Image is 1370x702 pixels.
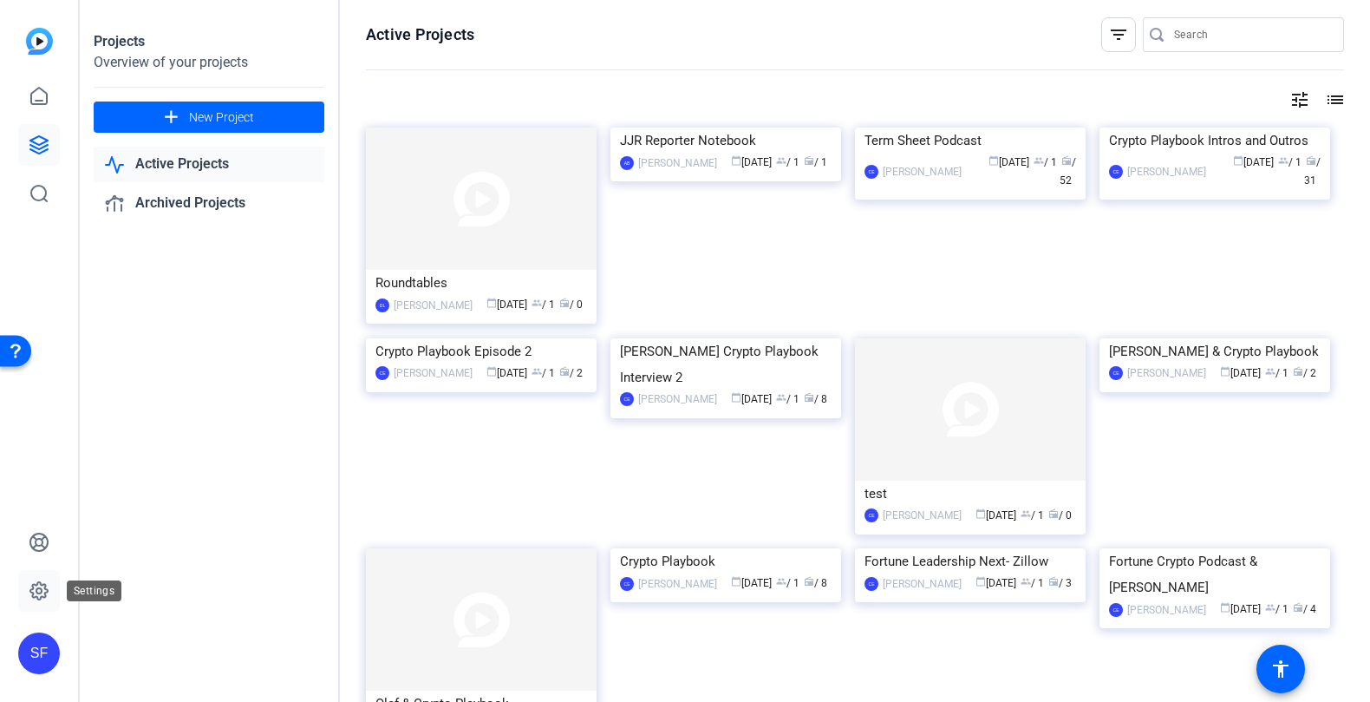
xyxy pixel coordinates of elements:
[620,338,832,390] div: [PERSON_NAME] Crypto Playbook Interview 2
[883,575,962,593] div: [PERSON_NAME]
[1220,366,1230,377] span: calendar_today
[375,270,587,296] div: Roundtables
[620,577,634,591] div: CE
[975,576,986,587] span: calendar_today
[1127,163,1206,180] div: [PERSON_NAME]
[1021,577,1044,589] span: / 1
[559,367,583,379] span: / 2
[975,509,1016,522] span: [DATE]
[1048,508,1059,519] span: radio
[776,392,786,403] span: group
[1109,128,1321,154] div: Crypto Playbook Intros and Outros
[638,154,717,172] div: [PERSON_NAME]
[804,577,827,589] span: / 8
[486,298,497,308] span: calendar_today
[1270,659,1291,679] mat-icon: accessibility
[804,155,814,166] span: radio
[375,338,587,364] div: Crypto Playbook Episode 2
[1220,602,1230,613] span: calendar_today
[1265,367,1288,379] span: / 1
[1109,603,1123,617] div: CE
[532,367,555,379] span: / 1
[776,576,786,587] span: group
[864,481,1076,507] div: test
[559,298,570,308] span: radio
[1127,364,1206,382] div: [PERSON_NAME]
[26,28,53,55] img: blue-gradient.svg
[620,548,832,574] div: Crypto Playbook
[189,108,254,127] span: New Project
[731,577,772,589] span: [DATE]
[366,24,474,45] h1: Active Projects
[1293,367,1316,379] span: / 2
[1109,548,1321,600] div: Fortune Crypto Podcast & [PERSON_NAME]
[1265,366,1275,377] span: group
[731,576,741,587] span: calendar_today
[776,577,799,589] span: / 1
[394,297,473,314] div: [PERSON_NAME]
[1265,603,1288,615] span: / 1
[864,165,878,179] div: CE
[1265,602,1275,613] span: group
[94,52,324,73] div: Overview of your projects
[988,156,1029,168] span: [DATE]
[1048,576,1059,587] span: radio
[1220,603,1261,615] span: [DATE]
[18,633,60,674] div: SF
[864,577,878,591] div: CE
[804,393,827,405] span: / 8
[731,155,741,166] span: calendar_today
[883,163,962,180] div: [PERSON_NAME]
[776,155,786,166] span: group
[988,155,999,166] span: calendar_today
[94,147,324,182] a: Active Projects
[559,366,570,377] span: radio
[1108,24,1129,45] mat-icon: filter_list
[375,366,389,380] div: CE
[1174,24,1330,45] input: Search
[804,392,814,403] span: radio
[486,299,527,311] span: [DATE]
[486,367,527,379] span: [DATE]
[1304,156,1321,187] span: / 31
[883,507,962,524] div: [PERSON_NAME]
[1278,155,1288,166] span: group
[1306,155,1316,166] span: radio
[1293,366,1303,377] span: radio
[94,186,324,221] a: Archived Projects
[731,156,772,168] span: [DATE]
[1048,577,1072,589] span: / 3
[1034,156,1057,168] span: / 1
[1233,156,1274,168] span: [DATE]
[1220,367,1261,379] span: [DATE]
[864,508,878,522] div: CE
[1021,508,1031,519] span: group
[1061,155,1072,166] span: radio
[532,299,555,311] span: / 1
[486,366,497,377] span: calendar_today
[975,508,986,519] span: calendar_today
[1109,165,1123,179] div: CE
[975,577,1016,589] span: [DATE]
[67,581,121,601] div: Settings
[1233,155,1243,166] span: calendar_today
[559,299,583,311] span: / 0
[532,366,542,377] span: group
[1293,602,1303,613] span: radio
[804,156,827,168] span: / 1
[864,548,1076,574] div: Fortune Leadership Next- Zillow
[94,102,324,133] button: New Project
[1323,89,1344,110] mat-icon: list
[620,128,832,154] div: JJR Reporter Notebook
[638,575,717,593] div: [PERSON_NAME]
[731,393,772,405] span: [DATE]
[94,31,324,52] div: Projects
[532,298,542,308] span: group
[1278,156,1301,168] span: / 1
[776,156,799,168] span: / 1
[864,128,1076,154] div: Term Sheet Podcast
[1060,156,1076,187] span: / 52
[1021,509,1044,522] span: / 1
[731,392,741,403] span: calendar_today
[160,107,182,128] mat-icon: add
